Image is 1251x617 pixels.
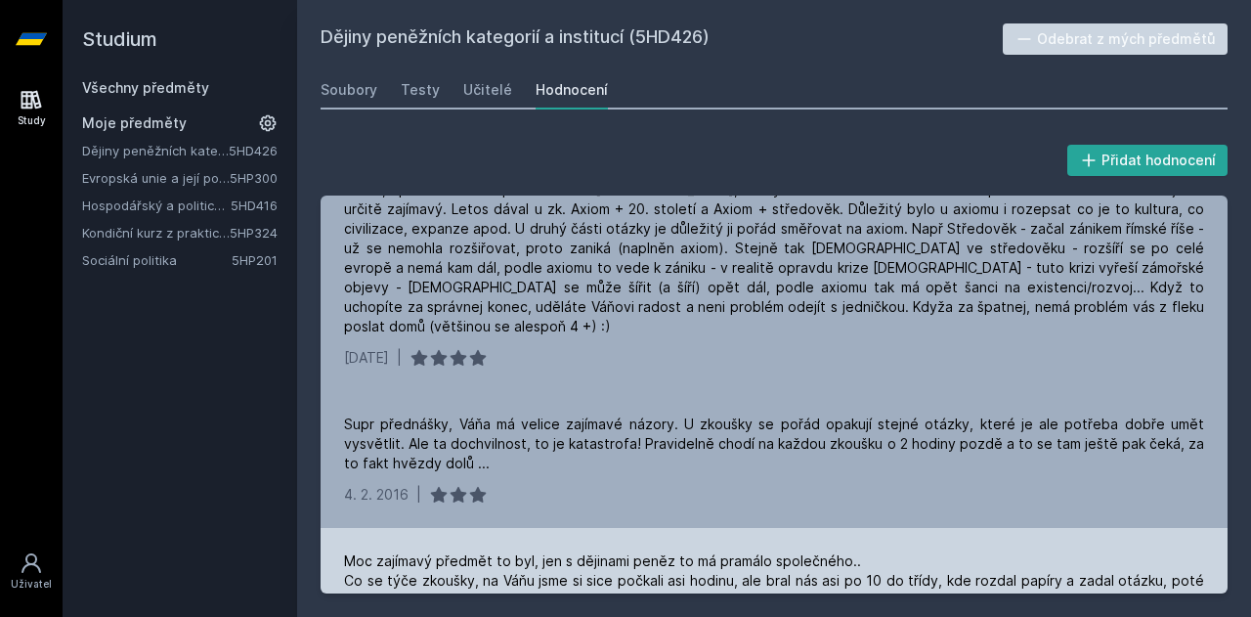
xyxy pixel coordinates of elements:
a: 5HP324 [230,225,278,241]
div: Uživatel [11,577,52,592]
span: Moje předměty [82,113,187,133]
button: Odebrat z mých předmětů [1003,23,1229,55]
a: Učitelé [463,70,512,110]
a: 5HD416 [231,198,278,213]
a: Hodnocení [536,70,608,110]
button: Přidat hodnocení [1067,145,1229,176]
a: 5HP300 [230,170,278,186]
div: Hodnocení [536,80,608,100]
a: Study [4,78,59,138]
div: | [416,485,421,505]
div: Učitelé [463,80,512,100]
a: Kondiční kurz z praktické hospodářské politiky [82,223,230,242]
div: [DATE] [344,348,389,368]
a: Uživatel [4,542,59,601]
a: Soubory [321,70,377,110]
div: Soubory [321,80,377,100]
div: Study [18,113,46,128]
h2: Dějiny peněžních kategorií a institucí (5HD426) [321,23,1003,55]
a: Evropská unie a její politiky [82,168,230,188]
a: Hospodářský a politický vývoj Evropy ve 20.století [82,196,231,215]
a: Sociální politika [82,250,232,270]
a: Dějiny peněžních kategorií a institucí [82,141,229,160]
a: 5HP201 [232,252,278,268]
div: Testy [401,80,440,100]
a: Testy [401,70,440,110]
div: Supr přednášky, Váňa má velice zajímavé názory. U zkoušky se pořád opakují stejné otázky, které j... [344,415,1204,473]
a: 5HD426 [229,143,278,158]
div: 4. 2. 2016 [344,485,409,505]
div: Pozor, úplná dávačka a pohodička to [GEOGRAPHIC_DATA], každý semestr odchází z 1. termínu spoustu... [344,180,1204,336]
a: Všechny předměty [82,79,209,96]
div: | [397,348,402,368]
